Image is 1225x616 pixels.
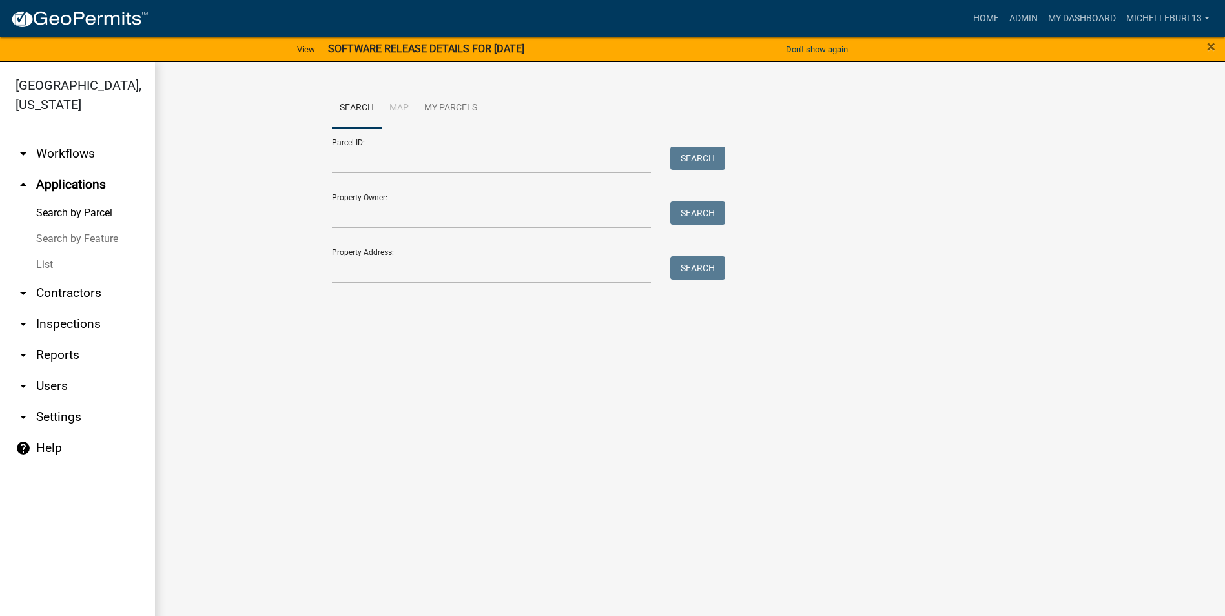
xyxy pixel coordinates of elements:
[328,43,524,55] strong: SOFTWARE RELEASE DETAILS FOR [DATE]
[15,378,31,394] i: arrow_drop_down
[1207,39,1215,54] button: Close
[1004,6,1043,31] a: Admin
[670,201,725,225] button: Search
[1207,37,1215,56] span: ×
[1121,6,1215,31] a: michelleburt13
[781,39,853,60] button: Don't show again
[1043,6,1121,31] a: My Dashboard
[15,146,31,161] i: arrow_drop_down
[15,285,31,301] i: arrow_drop_down
[292,39,320,60] a: View
[670,256,725,280] button: Search
[15,177,31,192] i: arrow_drop_up
[15,316,31,332] i: arrow_drop_down
[417,88,485,129] a: My Parcels
[15,409,31,425] i: arrow_drop_down
[15,347,31,363] i: arrow_drop_down
[15,440,31,456] i: help
[670,147,725,170] button: Search
[968,6,1004,31] a: Home
[332,88,382,129] a: Search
